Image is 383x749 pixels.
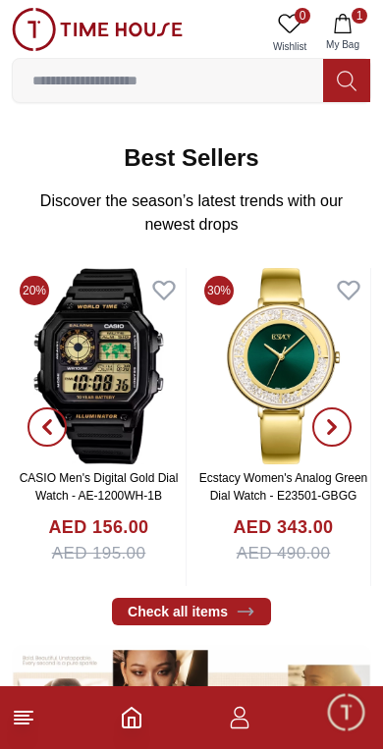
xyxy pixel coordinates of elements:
[52,541,146,566] span: AED 195.00
[265,39,314,54] span: Wishlist
[233,514,333,541] h4: AED 343.00
[295,8,310,24] span: 0
[20,471,179,503] a: CASIO Men's Digital Gold Dial Watch - AE-1200WH-1B
[265,8,314,58] a: 0Wishlist
[112,598,271,625] a: Check all items
[325,691,368,734] div: Chat Widget
[196,268,370,464] img: Ecstacy Women's Analog Green Dial Watch - E23501-GBGG
[12,268,186,464] img: CASIO Men's Digital Gold Dial Watch - AE-1200WH-1B
[352,8,367,24] span: 1
[314,8,371,58] button: 1My Bag
[12,8,183,51] img: ...
[204,276,234,305] span: 30%
[120,706,143,729] a: Home
[199,471,368,503] a: Ecstacy Women's Analog Green Dial Watch - E23501-GBGG
[48,514,148,541] h4: AED 156.00
[27,189,356,237] p: Discover the season’s latest trends with our newest drops
[318,37,367,52] span: My Bag
[124,142,258,174] h2: Best Sellers
[237,541,331,566] span: AED 490.00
